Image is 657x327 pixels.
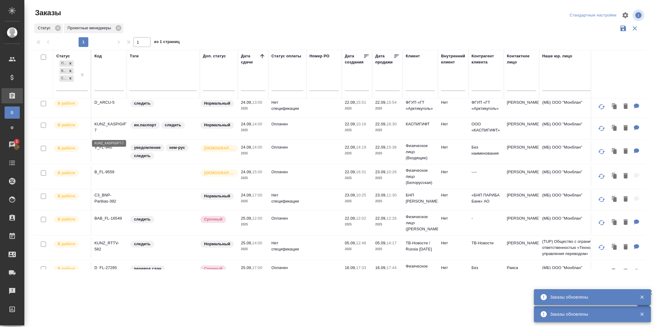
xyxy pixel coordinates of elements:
div: Подтвержден [59,60,67,67]
div: Выставляется автоматически для первых 3 заказов нового контактного лица. Особое внимание [200,169,235,177]
p: ---- [472,169,501,175]
button: Удалить [620,100,631,113]
p: 12:26 [387,216,397,221]
p: БНП [PERSON_NAME] [406,192,435,204]
button: Обновить [594,99,609,114]
p: Нет [441,265,465,271]
p: 12:02 [356,216,366,221]
button: Закрыть [636,294,648,300]
p: ин.паспорт [134,122,156,128]
p: 15:54 [387,100,397,105]
span: В [8,110,17,116]
div: Подтвержден, В работе, Сдан без статистики [59,75,74,82]
button: Обновить [594,240,609,255]
div: Доп. статус [203,53,226,59]
span: Заказы [34,8,61,18]
td: Нет спецификации [268,189,306,210]
p: Нет [441,144,465,150]
button: Удалить [620,216,631,229]
button: Клонировать [609,266,620,278]
p: Физическое лицо ([PERSON_NAME]) [406,214,435,232]
div: Дата сдачи [241,53,259,65]
button: Для КМ: Индонезия Monthly Report_ August 2025-2 [631,241,642,253]
p: следить [134,216,150,222]
p: 23.09, [375,170,387,174]
p: ТВ-Новости [472,240,501,246]
div: следить [130,215,197,224]
a: Ф [5,122,20,134]
p: Физическое лицо (Белорусская) [406,167,435,186]
div: Выставляет ПМ после принятия заказа от КМа [53,144,88,153]
p: Нет [441,121,465,127]
td: Нет спецификации [268,237,306,258]
p: 22.09, [345,122,356,126]
p: 17:00 [252,265,262,270]
div: Статус [56,53,70,59]
button: Закрыть [636,311,648,317]
div: Выставляет ПМ после принятия заказа от КМа [53,121,88,129]
td: (МБ) ООО "Монблан" [539,96,612,118]
p: 23.09, [345,193,356,197]
p: 16:31 [356,170,366,174]
p: Нет [441,192,465,198]
p: 2025 [241,175,265,181]
p: В работе [58,193,75,199]
td: Оплачен [268,166,306,187]
button: Клонировать [609,122,620,135]
p: 22.09, [375,145,387,149]
td: [PERSON_NAME] [504,141,539,163]
p: B_FL-9559 [94,169,124,175]
p: 25.09, [241,265,252,270]
td: (МБ) ООО "Монблан" [539,166,612,187]
button: Обновить [594,215,609,230]
td: [PERSON_NAME] [504,189,539,210]
button: Клонировать [609,100,620,113]
button: Удалить [620,122,631,135]
div: Выставляется автоматически, если на указанный объем услуг необходимо больше времени в стандартном... [200,265,235,273]
div: Статус по умолчанию для стандартных заказов [200,240,235,248]
p: Нормальный [204,100,230,106]
td: Оплачен [268,262,306,283]
div: Заказы обновлены [550,294,631,300]
span: Ф [8,125,17,131]
p: В работе [58,266,75,272]
p: Срочный [204,216,222,222]
div: Выставляет ПМ после принятия заказа от КМа [53,169,88,177]
p: 22.09, [345,100,356,105]
button: Удалить [620,170,631,182]
div: следить [130,240,197,248]
p: В работе [58,170,75,176]
div: Дата продажи [375,53,394,65]
button: Обновить [594,192,609,207]
p: KUNZ_RTTV-582 [94,240,124,252]
p: 10:26 [387,170,397,174]
p: BAB_FL-16549 [94,215,124,221]
p: Проектные менеджеры [68,25,113,31]
p: Нет [441,215,465,221]
p: 15:38 [387,145,397,149]
p: 22.09, [375,216,387,221]
p: 2025 [375,198,400,204]
div: Выставляет ПМ после принятия заказа от КМа [53,240,88,248]
p: 2025 [345,246,369,252]
button: Клонировать [609,241,620,253]
button: Клонировать [609,170,620,182]
p: 2025 [345,175,369,181]
p: 14:19 [356,145,366,149]
td: (МБ) ООО "Монблан" [539,212,612,234]
p: 2025 [345,127,369,133]
div: Заказы обновлены [550,311,631,317]
p: 2025 [241,127,265,133]
p: следить [134,153,150,159]
p: Нормальный [204,241,230,247]
div: ин.паспорт, следить [130,121,197,129]
div: Выставляет ПМ после принятия заказа от КМа [53,192,88,200]
button: Удалить [620,193,631,206]
p: 2025 [375,246,400,252]
td: [PERSON_NAME] [504,212,539,234]
div: В работе [59,68,67,74]
p: В работе [58,122,75,128]
p: [DEMOGRAPHIC_DATA] [204,145,235,151]
p: KUNZ_KASPIGIFT-7 [94,121,124,133]
button: Обновить [594,265,609,279]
